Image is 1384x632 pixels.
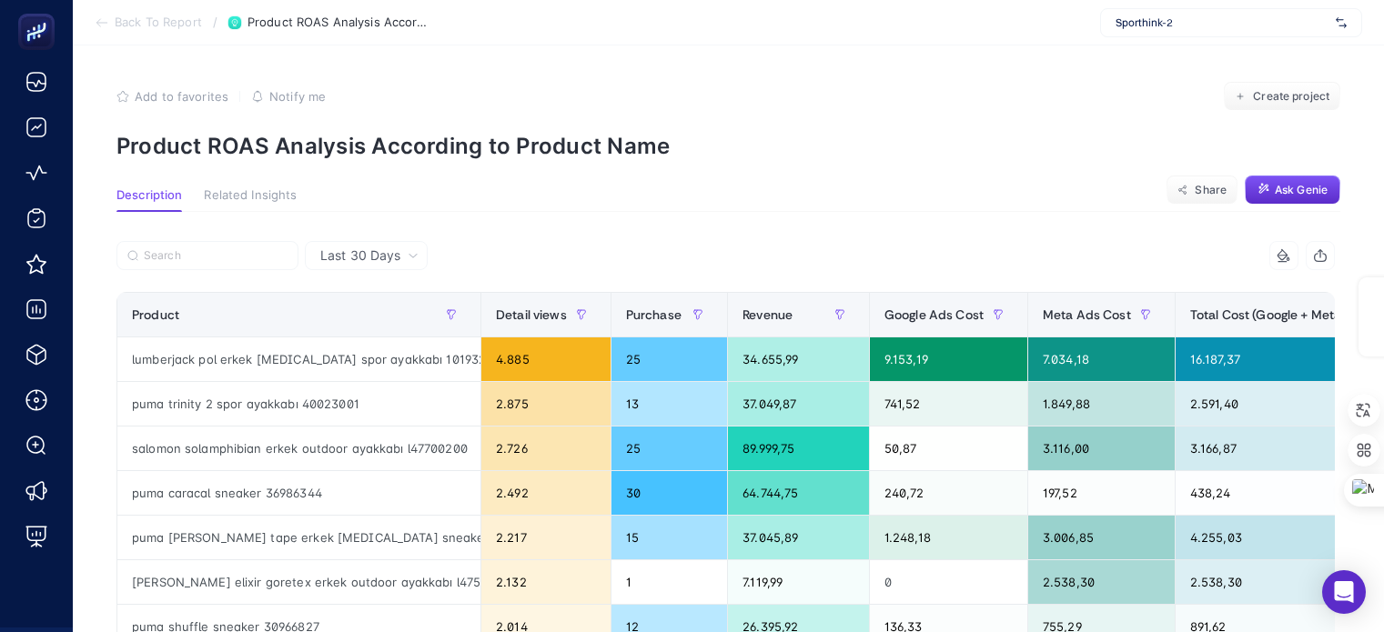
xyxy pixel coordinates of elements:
[116,89,228,104] button: Add to favorites
[117,560,480,604] div: [PERSON_NAME] elixir goretex erkek outdoor ayakkabı l47565700
[1028,426,1175,470] div: 3.116,00
[117,382,480,426] div: puma trinity 2 spor ayakkabı 40023001
[320,246,400,265] span: Last 30 Days
[728,382,869,426] div: 37.049,87
[1224,82,1340,111] button: Create project
[1028,382,1175,426] div: 1.849,88
[870,426,1027,470] div: 50,87
[870,382,1027,426] div: 741,52
[117,426,480,470] div: salomon solamphibian erkek outdoor ayakkabı l47700200
[132,307,179,322] span: Product
[1116,15,1328,30] span: Sporthink-2
[1028,337,1175,381] div: 7.034,18
[870,516,1027,559] div: 1.248,18
[1322,570,1366,614] div: Open Intercom Messenger
[116,188,182,203] span: Description
[1245,176,1340,205] button: Ask Genie
[1028,471,1175,515] div: 197,52
[481,560,611,604] div: 2.132
[1167,176,1238,205] button: Share
[269,89,326,104] span: Notify me
[1195,183,1227,197] span: Share
[611,337,727,381] div: 25
[728,560,869,604] div: 7.119,99
[117,337,480,381] div: lumberjack pol erkek [MEDICAL_DATA] spor ayakkabı 101932436
[611,516,727,559] div: 15
[626,307,682,322] span: Purchase
[117,516,480,559] div: puma [PERSON_NAME] tape erkek [MEDICAL_DATA] sneaker 38638101
[611,560,727,604] div: 1
[870,471,1027,515] div: 240,72
[870,337,1027,381] div: 9.153,19
[117,471,480,515] div: puma caracal sneaker 36986344
[116,188,182,212] button: Description
[481,426,611,470] div: 2.726
[1275,183,1328,197] span: Ask Genie
[870,560,1027,604] div: 0
[135,89,228,104] span: Add to favorites
[1253,89,1329,104] span: Create project
[1028,516,1175,559] div: 3.006,85
[1190,307,1347,322] span: Total Cost (Google + Meta)
[204,188,297,212] button: Related Insights
[1043,307,1131,322] span: Meta Ads Cost
[1336,14,1347,32] img: svg%3e
[884,307,984,322] span: Google Ads Cost
[116,133,1340,159] p: Product ROAS Analysis According to Product Name
[115,15,202,30] span: Back To Report
[611,382,727,426] div: 13
[728,426,869,470] div: 89.999,75
[1028,560,1175,604] div: 2.538,30
[728,471,869,515] div: 64.744,75
[251,89,326,104] button: Notify me
[496,307,567,322] span: Detail views
[481,382,611,426] div: 2.875
[481,337,611,381] div: 4.885
[481,516,611,559] div: 2.217
[728,516,869,559] div: 37.045,89
[144,249,288,263] input: Search
[248,15,429,30] span: Product ROAS Analysis According to Product Name
[728,337,869,381] div: 34.655,99
[611,426,727,470] div: 25
[213,15,217,29] span: /
[204,188,297,203] span: Related Insights
[481,471,611,515] div: 2.492
[743,307,793,322] span: Revenue
[611,471,727,515] div: 30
